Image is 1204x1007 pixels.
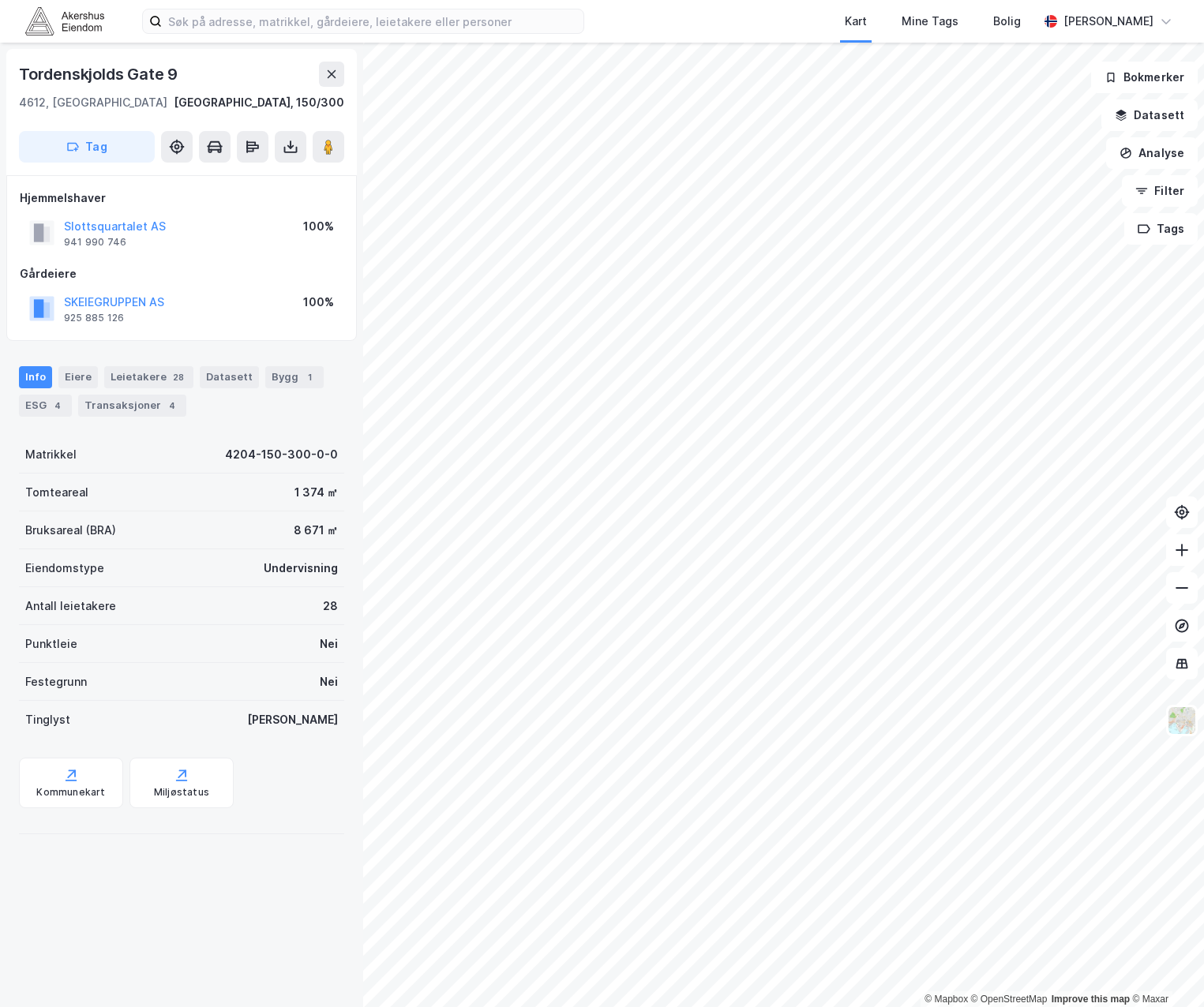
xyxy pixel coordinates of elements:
[294,521,338,540] div: 8 671 ㎡
[154,786,209,799] div: Miljøstatus
[25,597,116,616] div: Antall leietakere
[323,597,338,616] div: 28
[1091,62,1198,93] button: Bokmerker
[1052,994,1130,1005] a: Improve this map
[225,445,338,464] div: 4204-150-300-0-0
[1167,706,1197,736] img: Z
[19,131,155,163] button: Tag
[1124,213,1198,245] button: Tags
[320,672,338,691] div: Nei
[1122,175,1198,207] button: Filter
[25,710,70,729] div: Tinglyst
[247,710,338,729] div: [PERSON_NAME]
[25,445,77,464] div: Matrikkel
[50,398,66,414] div: 4
[1106,137,1198,169] button: Analyse
[164,398,180,414] div: 4
[19,62,181,87] div: Tordenskjolds Gate 9
[845,12,867,31] div: Kart
[200,366,259,388] div: Datasett
[264,559,338,578] div: Undervisning
[993,12,1021,31] div: Bolig
[25,521,116,540] div: Bruksareal (BRA)
[1063,12,1153,31] div: [PERSON_NAME]
[25,559,104,578] div: Eiendomstype
[25,483,88,502] div: Tomteareal
[902,12,958,31] div: Mine Tags
[162,9,583,33] input: Søk på adresse, matrikkel, gårdeiere, leietakere eller personer
[971,994,1048,1005] a: OpenStreetMap
[925,994,968,1005] a: Mapbox
[303,217,334,236] div: 100%
[19,395,72,417] div: ESG
[170,369,187,385] div: 28
[1101,99,1198,131] button: Datasett
[1125,931,1204,1007] div: Kontrollprogram for chat
[302,369,317,385] div: 1
[1125,931,1204,1007] iframe: Chat Widget
[58,366,98,388] div: Eiere
[174,93,344,112] div: [GEOGRAPHIC_DATA], 150/300
[64,236,126,249] div: 941 990 746
[25,7,104,35] img: akershus-eiendom-logo.9091f326c980b4bce74ccdd9f866810c.svg
[36,786,105,799] div: Kommunekart
[265,366,324,388] div: Bygg
[64,312,124,324] div: 925 885 126
[19,93,167,112] div: 4612, [GEOGRAPHIC_DATA]
[78,395,186,417] div: Transaksjoner
[294,483,338,502] div: 1 374 ㎡
[320,635,338,653] div: Nei
[303,293,334,312] div: 100%
[25,672,87,691] div: Festegrunn
[20,264,343,283] div: Gårdeiere
[104,366,193,388] div: Leietakere
[19,366,52,388] div: Info
[20,189,343,208] div: Hjemmelshaver
[25,635,77,653] div: Punktleie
